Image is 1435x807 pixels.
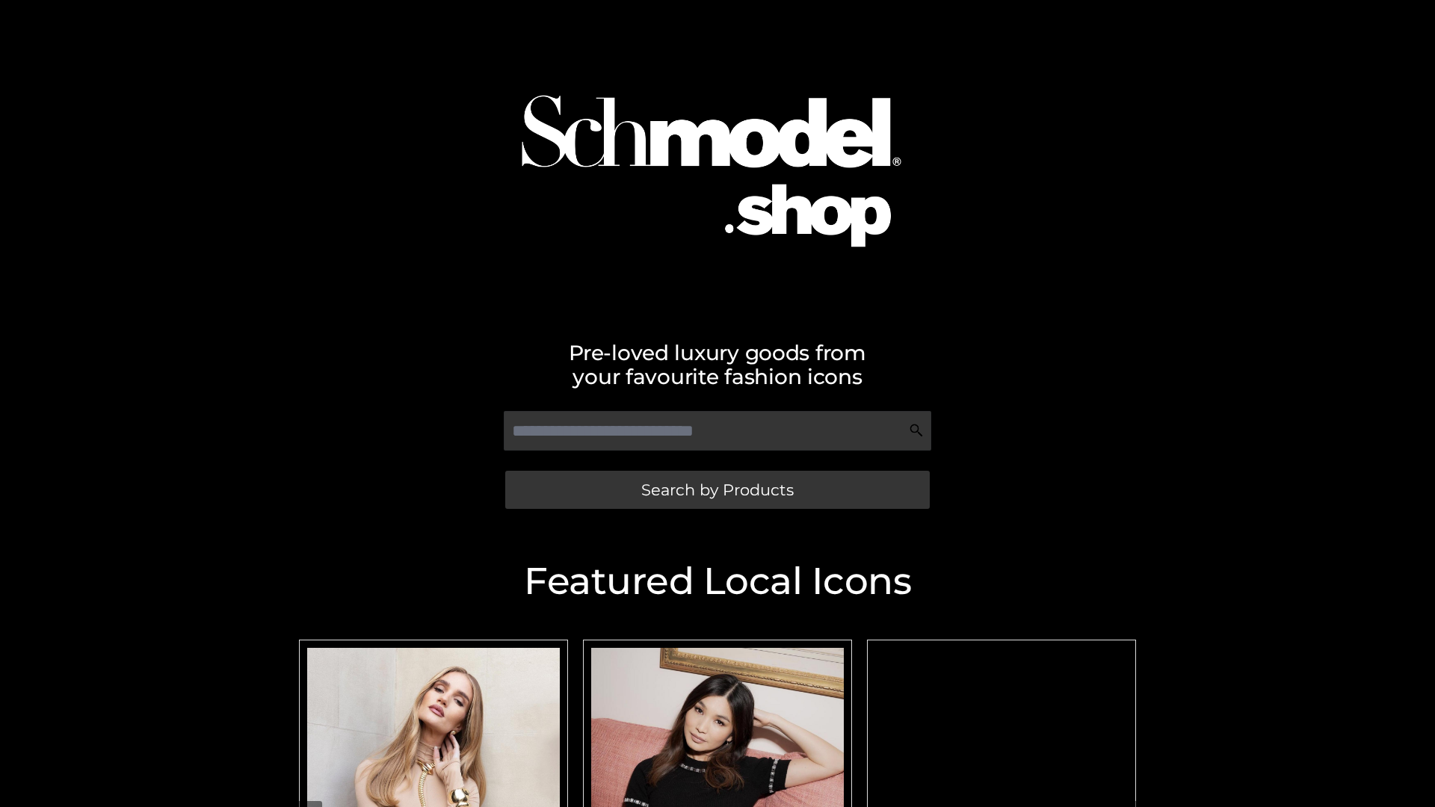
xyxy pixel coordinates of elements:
[909,423,924,438] img: Search Icon
[291,341,1144,389] h2: Pre-loved luxury goods from your favourite fashion icons
[641,482,794,498] span: Search by Products
[505,471,930,509] a: Search by Products
[291,563,1144,600] h2: Featured Local Icons​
